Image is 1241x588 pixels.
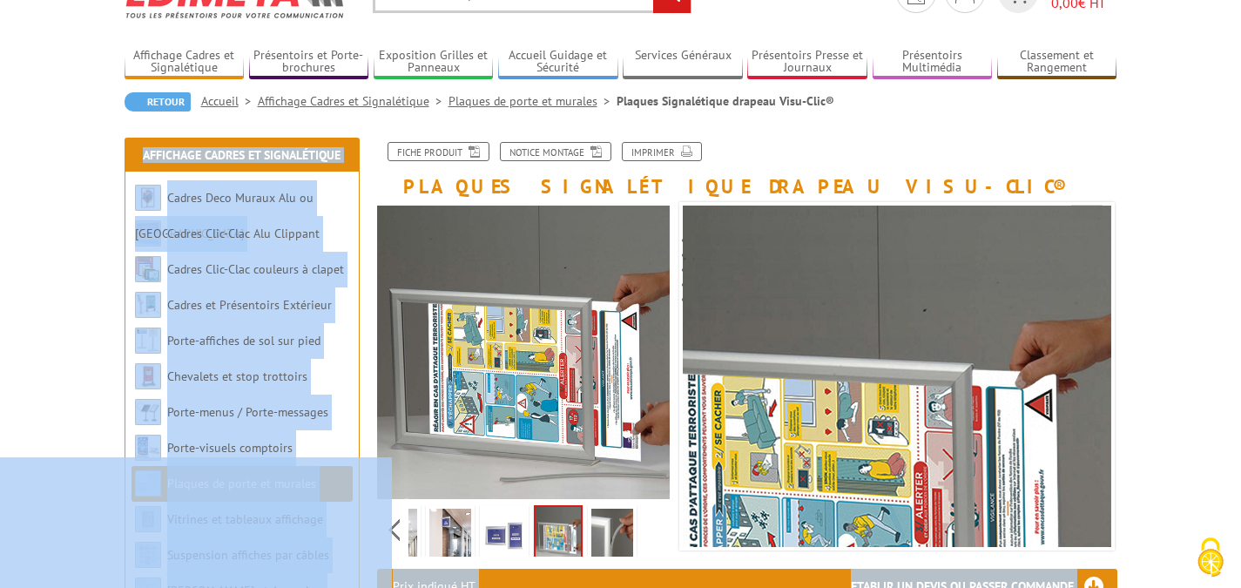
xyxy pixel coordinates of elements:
[135,399,161,425] img: Porte-menus / Porte-messages
[167,333,320,348] a: Porte-affiches de sol sur pied
[167,226,320,241] a: Cadres Clic-Clac Alu Clippant
[135,256,161,282] img: Cadres Clic-Clac couleurs à clapet
[536,507,581,561] img: 214140_214141_214142_214143_214144_214145_changement_affiche.jpg
[167,368,307,384] a: Chevalets et stop trottoirs
[498,48,618,77] a: Accueil Guidage et Sécurité
[125,48,245,77] a: Affichage Cadres et Signalétique
[135,190,314,241] a: Cadres Deco Muraux Alu ou [GEOGRAPHIC_DATA]
[1180,529,1241,588] button: Cookies (fenêtre modale)
[386,516,402,544] span: Previous
[135,435,161,461] img: Porte-visuels comptoirs
[683,197,1130,389] div: Quantités importantes, nous consulter
[747,48,867,77] a: Présentoirs Presse et Journaux
[997,48,1117,77] a: Classement et Rangement
[135,185,161,211] img: Cadres Deco Muraux Alu ou Bois
[249,48,369,77] a: Présentoirs et Porte-brochures
[500,142,611,161] a: Notice Montage
[623,48,743,77] a: Services Généraux
[135,292,161,318] img: Cadres et Présentoirs Extérieur
[617,92,834,110] li: Plaques Signalétique drapeau Visu-Clic®
[591,509,633,563] img: 214140_214141_214142_214143_214144_214145_tranche.jpg
[873,48,993,77] a: Présentoirs Multimédia
[201,93,258,109] a: Accueil
[167,404,328,420] a: Porte-menus / Porte-messages
[135,363,161,389] img: Chevalets et stop trottoirs
[1189,536,1232,579] img: Cookies (fenêtre modale)
[622,142,702,161] a: Imprimer
[483,509,525,563] img: drapeau_accroche_murale_verticale_horizontale_214041_214043.jpg
[167,261,344,277] a: Cadres Clic-Clac couleurs à clapet
[167,297,332,313] a: Cadres et Présentoirs Extérieur
[449,93,617,109] a: Plaques de porte et murales
[429,509,471,563] img: drapeau_accroche_murale_horizontale_mise_en_scene_214141.jpg
[388,142,489,161] a: Fiche produit
[258,93,449,109] a: Affichage Cadres et Signalétique
[125,92,191,112] a: Retour
[135,328,161,354] img: Porte-affiches de sol sur pied
[167,440,293,456] a: Porte-visuels comptoirs
[143,147,341,163] a: Affichage Cadres et Signalétique
[374,48,494,77] a: Exposition Grilles et Panneaux
[377,206,671,499] img: 214140_214141_214142_214143_214144_214145_changement_affiche.jpg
